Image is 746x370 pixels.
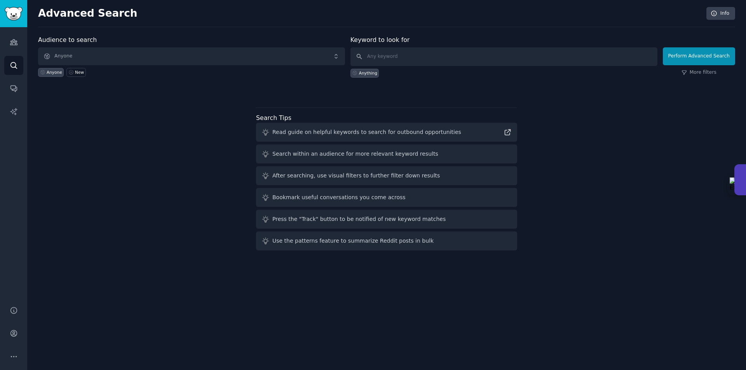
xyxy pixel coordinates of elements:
[256,114,291,122] label: Search Tips
[272,193,406,202] div: Bookmark useful conversations you come across
[66,68,85,77] a: New
[38,47,345,65] button: Anyone
[38,36,97,43] label: Audience to search
[272,128,461,136] div: Read guide on helpful keywords to search for outbound opportunities
[38,7,702,20] h2: Advanced Search
[5,7,23,21] img: GummySearch logo
[350,36,410,43] label: Keyword to look for
[350,47,657,66] input: Any keyword
[272,172,440,180] div: After searching, use visual filters to further filter down results
[272,215,446,223] div: Press the "Track" button to be notified of new keyword matches
[663,47,735,65] button: Perform Advanced Search
[682,69,716,76] a: More filters
[272,237,434,245] div: Use the patterns feature to summarize Reddit posts in bulk
[272,150,438,158] div: Search within an audience for more relevant keyword results
[706,7,735,20] a: Info
[47,69,62,75] div: Anyone
[359,70,377,76] div: Anything
[730,177,744,193] img: Extension Icon
[75,69,84,75] div: New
